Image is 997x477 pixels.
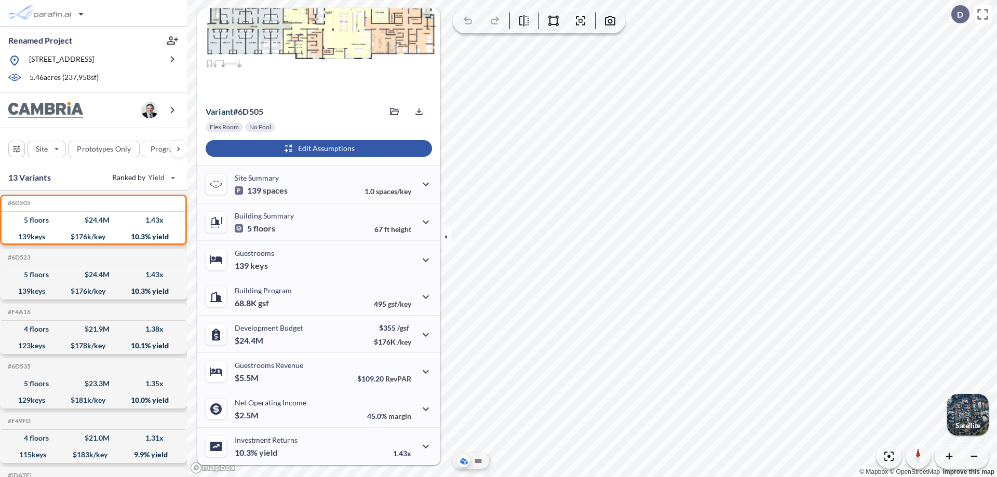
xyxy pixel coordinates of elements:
[148,172,165,183] span: Yield
[947,394,989,435] button: Switcher ImageSatellite
[376,187,411,196] span: spaces/key
[8,171,51,184] p: 13 Variants
[6,254,31,261] h5: Click to copy the code
[385,374,411,383] span: RevPAR
[235,410,260,420] p: $2.5M
[30,72,99,84] p: 5.46 acres ( 237,958 sf)
[457,455,470,467] button: Aerial View
[8,35,72,46] p: Renamed Project
[943,468,994,475] a: Improve this map
[210,123,239,131] p: Flex Room
[235,447,277,458] p: 10.3%
[36,144,48,154] p: Site
[77,144,131,154] p: Prototypes Only
[249,123,271,131] p: No Pool
[388,412,411,420] span: margin
[374,299,411,308] p: 495
[384,225,389,234] span: ft
[235,298,269,308] p: 68.8K
[235,286,292,295] p: Building Program
[374,323,411,332] p: $355
[151,144,180,154] p: Program
[397,323,409,332] span: /gsf
[206,106,263,117] p: # 6d505
[29,54,94,67] p: [STREET_ADDRESS]
[6,308,31,316] h5: Click to copy the code
[235,373,260,383] p: $5.5M
[367,412,411,420] p: 45.0%
[235,173,279,182] p: Site Summary
[235,185,288,196] p: 139
[235,211,294,220] p: Building Summary
[6,417,31,425] h5: Click to copy the code
[235,249,274,257] p: Guestrooms
[235,323,303,332] p: Development Budget
[68,141,140,157] button: Prototypes Only
[253,223,275,234] span: floors
[947,394,989,435] img: Switcher Image
[235,398,306,407] p: Net Operating Income
[206,106,233,116] span: Variant
[6,363,31,370] h5: Click to copy the code
[235,335,265,346] p: $24.4M
[365,187,411,196] p: 1.0
[104,169,182,186] button: Ranked by Yield
[141,102,158,118] img: user logo
[250,261,268,271] span: keys
[957,10,963,19] p: D
[190,462,236,474] a: Mapbox homepage
[142,141,198,157] button: Program
[235,261,268,271] p: 139
[357,374,411,383] p: $109.20
[374,225,411,234] p: 67
[258,298,269,308] span: gsf
[391,225,411,234] span: height
[388,299,411,308] span: gsf/key
[206,140,432,157] button: Edit Assumptions
[472,455,484,467] button: Site Plan
[397,337,411,346] span: /key
[6,199,31,207] h5: Click to copy the code
[859,468,888,475] a: Mapbox
[955,421,980,430] p: Satellite
[374,337,411,346] p: $176K
[27,141,66,157] button: Site
[235,223,275,234] p: 5
[8,102,83,118] img: BrandImage
[235,435,298,444] p: Investment Returns
[235,361,303,370] p: Guestrooms Revenue
[393,449,411,458] p: 1.43x
[890,468,940,475] a: OpenStreetMap
[263,185,288,196] span: spaces
[259,447,277,458] span: yield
